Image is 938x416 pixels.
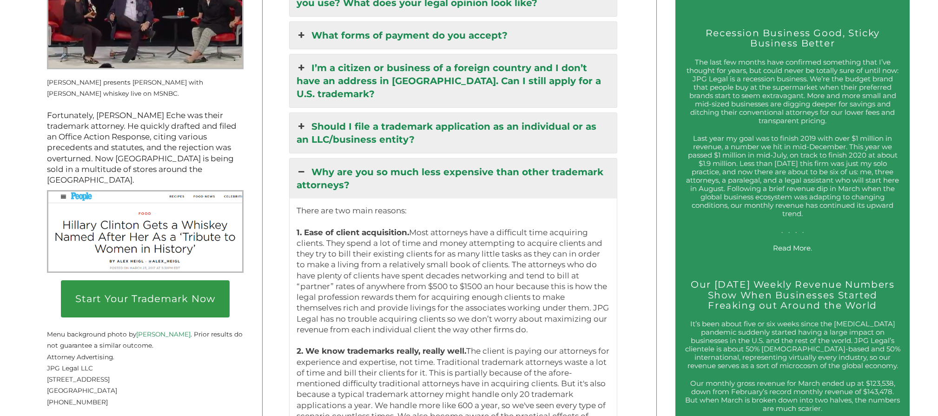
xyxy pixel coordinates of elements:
b: 1. Ease of client acquisition. [297,228,409,237]
a: Recession Business Good, Sticky Business Better [706,27,880,49]
img: Rodham Rye People Screenshot [47,190,244,273]
span: JPG Legal LLC [47,364,93,372]
a: What forms of payment do you accept? [290,22,617,49]
span: [PHONE_NUMBER] [47,398,108,406]
p: The last few months have confirmed something that I’ve thought for years, but could never be tota... [685,58,900,125]
small: Menu background photo by . Prior results do not guarantee a similar outcome. [47,319,243,350]
p: Fortunately, [PERSON_NAME] Eche was their trademark attorney. He quickly drafted and filed an Off... [47,110,244,186]
a: [PERSON_NAME] [136,330,191,338]
small: [PERSON_NAME] presents [PERSON_NAME] with [PERSON_NAME] whiskey live on MSNBC. [47,79,203,97]
a: Our [DATE] Weekly Revenue Numbers Show When Businesses Started Freaking out Around the World [691,278,894,310]
p: Last year my goal was to finish 2019 with over $1 million in revenue, a number we hit in mid-Dece... [685,134,900,235]
a: Should I file a trademark application as an individual or as an LLC/business entity? [290,113,617,153]
b: 2. We know trademarks really, really well. [297,346,466,356]
a: I’m a citizen or business of a foreign country and I don’t have an address in [GEOGRAPHIC_DATA]. ... [290,54,617,107]
a: Why are you so much less expensive than other trademark attorneys? [290,158,617,198]
span: [STREET_ADDRESS] [47,376,110,383]
span: [GEOGRAPHIC_DATA] [47,387,117,394]
a: Start Your Trademark Now [61,280,230,317]
span: Attorney Advertising. [47,353,114,361]
a: Read More. [773,244,812,252]
p: It’s been about five or six weeks since the [MEDICAL_DATA] pandemic suddenly started having a lar... [685,320,900,370]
